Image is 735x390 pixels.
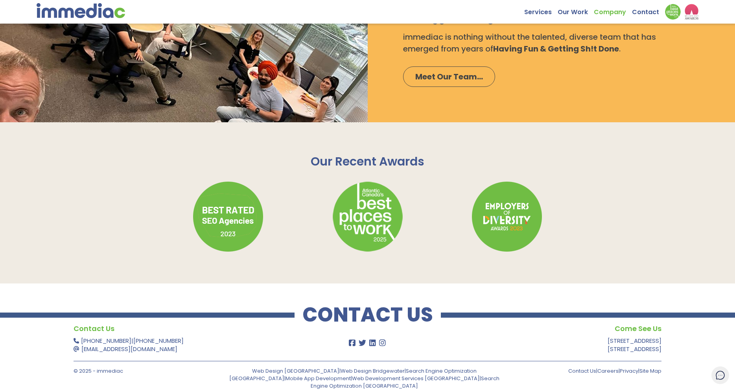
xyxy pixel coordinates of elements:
[558,4,594,16] a: Our Work
[295,307,441,323] h2: CONTACT US
[311,375,499,390] a: Search Engine Optimization [GEOGRAPHIC_DATA]
[403,66,495,87] a: Meet Our Team...
[493,43,619,54] strong: Having Fun & Getting Sh!t Done
[608,337,661,353] a: [STREET_ADDRESS][STREET_ADDRESS]
[665,4,681,20] img: Down
[229,367,477,382] a: Search Engine Optimization [GEOGRAPHIC_DATA]
[639,367,661,375] a: Site Map
[422,323,661,335] h4: Come See Us
[74,323,313,335] h4: Contact Us
[74,367,215,375] p: © 2025 - immediac
[286,375,351,382] a: Mobile App Development
[415,71,483,82] span: Meet Our Team...
[597,367,619,375] a: Careers
[632,4,665,16] a: Contact
[520,367,661,375] p: | | |
[685,4,698,20] img: logo2_wea_nobg.webp
[252,367,339,375] a: Web Design [GEOGRAPHIC_DATA]
[311,154,424,169] h2: Our Recent Awards
[620,367,638,375] a: Privacy
[74,337,313,353] p: |
[81,345,177,353] a: [EMAIL_ADDRESS][DOMAIN_NAME]
[568,367,596,375] a: Contact Us
[594,4,632,16] a: Company
[341,367,405,375] a: Web Design Bridgewater
[352,375,480,382] a: Web Development Services [GEOGRAPHIC_DATA]
[403,31,656,54] span: immediac is nothing without the talented, diverse team that has emerged from years of .
[221,367,509,390] p: | | | | |
[37,3,125,18] img: immediac
[81,337,131,345] a: [PHONE_NUMBER]
[133,337,184,345] a: [PHONE_NUMBER]
[524,4,558,16] a: Services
